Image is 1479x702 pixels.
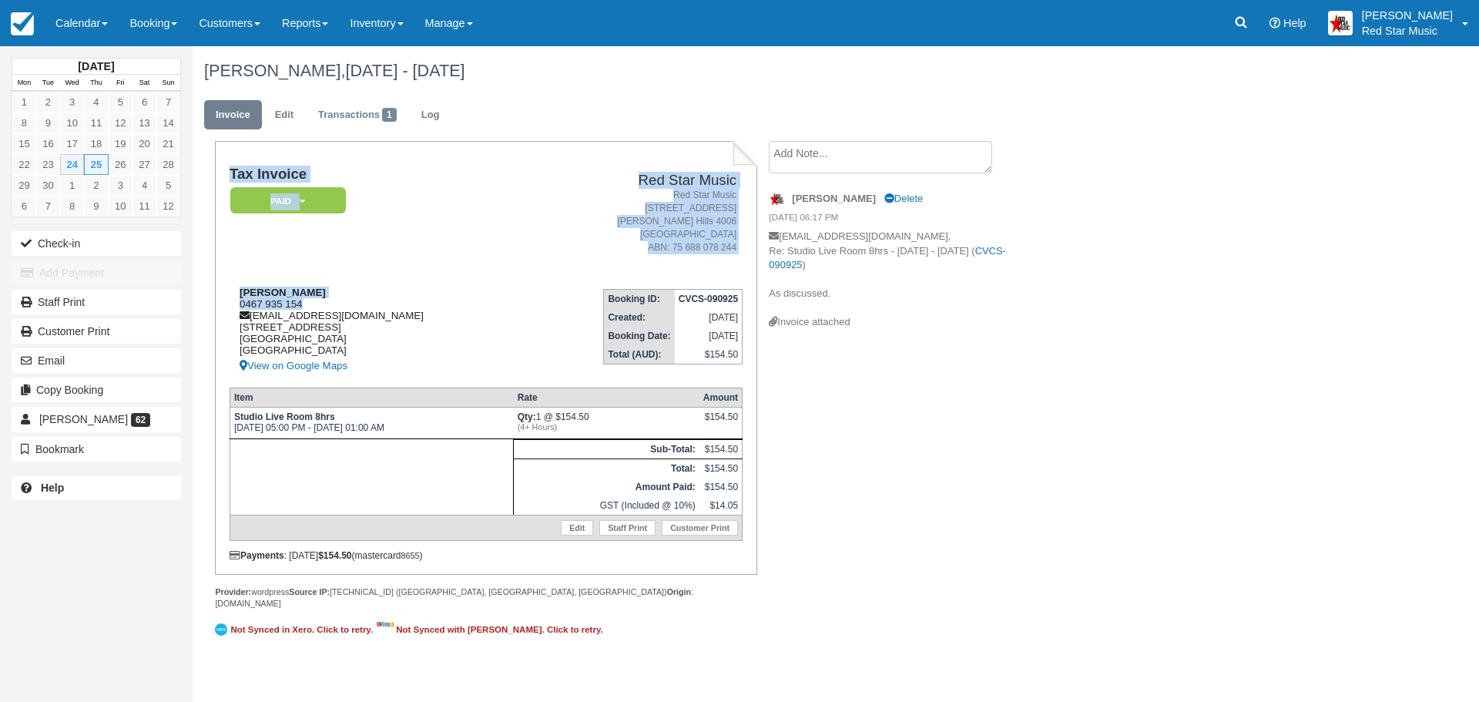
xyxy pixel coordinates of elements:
[109,175,132,196] a: 3
[60,196,84,217] a: 8
[699,496,743,516] td: $14.05
[12,92,36,113] a: 1
[230,550,284,561] strong: Payments
[535,189,736,255] address: Red Star Music [STREET_ADDRESS] [PERSON_NAME] Hills 4006 [GEOGRAPHIC_DATA] ABN: 75 688 078 244
[36,92,60,113] a: 2
[514,388,699,407] th: Rate
[84,113,108,133] a: 11
[12,407,181,432] a: [PERSON_NAME] 62
[1269,18,1280,29] i: Help
[1362,23,1453,39] p: Red Star Music
[60,92,84,113] a: 3
[131,413,150,427] span: 62
[230,187,346,214] em: Paid
[12,175,36,196] a: 29
[215,621,377,638] a: Not Synced in Xero. Click to retry.
[12,378,181,402] button: Copy Booking
[204,62,1290,80] h1: [PERSON_NAME],
[36,75,60,92] th: Tue
[12,319,181,344] a: Customer Print
[156,133,180,154] a: 21
[535,173,736,189] h2: Red Star Music
[84,75,108,92] th: Thu
[12,75,36,92] th: Mon
[675,308,743,327] td: [DATE]
[318,550,351,561] strong: $154.50
[11,12,34,35] img: checkfront-main-nav-mini-logo.png
[36,196,60,217] a: 7
[514,478,699,496] th: Amount Paid:
[84,154,108,175] a: 25
[345,61,464,80] span: [DATE] - [DATE]
[679,294,738,304] strong: CVCS-090925
[84,92,108,113] a: 4
[109,92,132,113] a: 5
[41,482,64,494] b: Help
[132,154,156,175] a: 27
[109,133,132,154] a: 19
[156,196,180,217] a: 12
[514,458,699,478] th: Total:
[60,133,84,154] a: 17
[12,475,181,500] a: Help
[12,196,36,217] a: 6
[1328,11,1353,35] img: A2
[769,230,1028,315] p: [EMAIL_ADDRESS][DOMAIN_NAME], Re: Studio Live Room 8hrs - [DATE] - [DATE] ( ) As discussed.
[204,100,262,130] a: Invoice
[410,100,451,130] a: Log
[240,287,326,298] strong: [PERSON_NAME]
[514,407,699,438] td: 1 @ $154.50
[792,193,876,204] strong: [PERSON_NAME]
[667,587,691,596] strong: Origin
[36,133,60,154] a: 16
[289,587,330,596] strong: Source IP:
[230,186,340,215] a: Paid
[156,154,180,175] a: 28
[12,437,181,462] button: Bookmark
[12,231,181,256] button: Check-in
[12,260,181,285] button: Add Payment
[884,193,923,204] a: Delete
[36,154,60,175] a: 23
[84,133,108,154] a: 18
[78,60,114,72] strong: [DATE]
[84,196,108,217] a: 9
[377,621,607,638] a: Not Synced with [PERSON_NAME]. Click to retry.
[769,315,1028,330] div: Invoice attached
[307,100,408,130] a: Transactions1
[156,113,180,133] a: 14
[675,327,743,345] td: [DATE]
[662,520,738,536] a: Customer Print
[1283,17,1306,29] span: Help
[156,92,180,113] a: 7
[12,290,181,314] a: Staff Print
[769,211,1028,228] em: [DATE] 06:17 PM
[599,520,656,536] a: Staff Print
[36,113,60,133] a: 9
[230,166,528,183] h1: Tax Invoice
[230,550,743,561] div: : [DATE] (mastercard )
[514,496,699,516] td: GST (Included @ 10%)
[518,411,536,422] strong: Qty
[518,422,696,432] em: (4+ Hours)
[699,439,743,458] td: $154.50
[60,113,84,133] a: 10
[132,75,156,92] th: Sat
[382,108,397,122] span: 1
[12,348,181,373] button: Email
[1362,8,1453,23] p: [PERSON_NAME]
[263,100,305,130] a: Edit
[12,113,36,133] a: 8
[230,388,513,407] th: Item
[12,154,36,175] a: 22
[132,133,156,154] a: 20
[109,113,132,133] a: 12
[60,75,84,92] th: Wed
[156,175,180,196] a: 5
[109,196,132,217] a: 10
[60,154,84,175] a: 24
[109,75,132,92] th: Fri
[132,175,156,196] a: 4
[215,586,756,610] div: wordpress [TECHNICAL_ID] ([GEOGRAPHIC_DATA], [GEOGRAPHIC_DATA], [GEOGRAPHIC_DATA]) : [DOMAIN_NAME]
[12,133,36,154] a: 15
